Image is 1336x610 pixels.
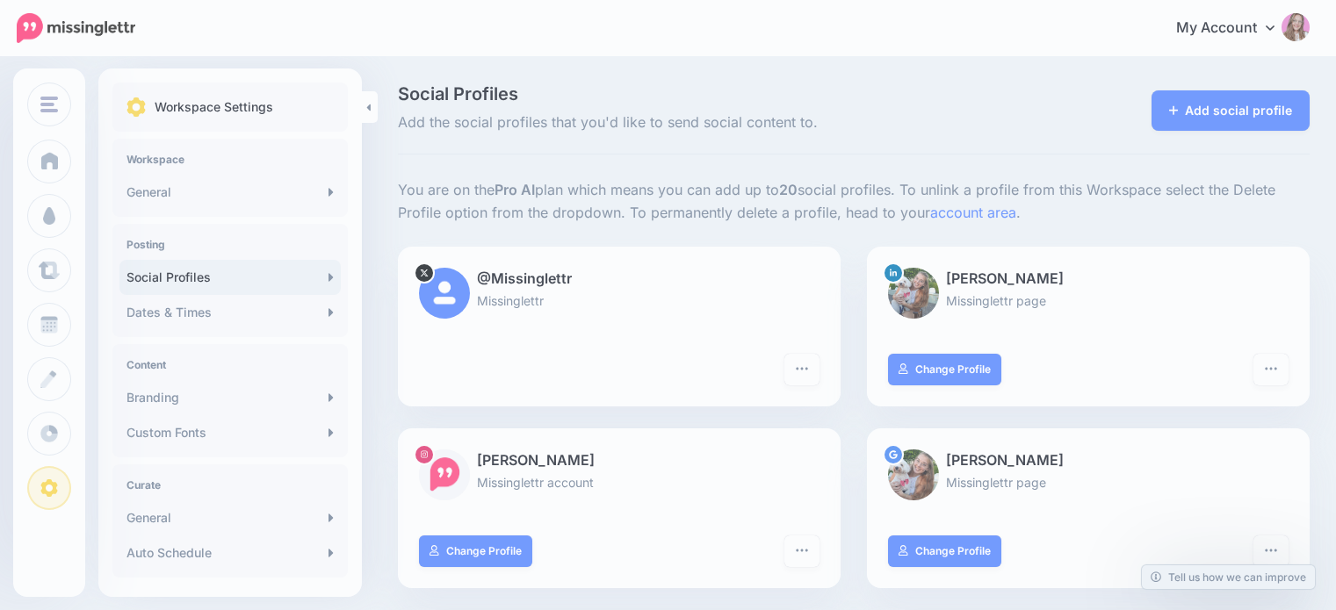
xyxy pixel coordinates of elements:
b: 20 [779,181,798,198]
a: My Account [1159,7,1310,50]
a: Dates & Times [119,295,341,330]
p: [PERSON_NAME] [419,449,820,472]
img: user_default_image.png [419,268,470,319]
img: 1720467919129-62183.png [888,268,939,319]
p: [PERSON_NAME] [888,268,1289,291]
p: Missinglettr page [888,291,1289,311]
p: Workspace Settings [155,97,273,118]
p: Missinglettr account [419,472,820,492]
a: Tell us how we can improve [1142,565,1315,589]
a: Social Profiles [119,260,341,295]
img: 175064063_302182341311499_5124121638456921397_n-bsa152958.jpg [419,449,470,500]
p: @Missinglettr [419,268,820,291]
a: General [119,500,341,535]
img: settings.png [126,97,146,117]
p: You are on the plan which means you can add up to social profiles. To unlink a profile from this ... [398,179,1310,225]
b: Pro AI [495,181,535,198]
a: General [119,175,341,210]
p: Missinglettr [419,291,820,311]
p: [PERSON_NAME] [888,449,1289,472]
a: Change Profile [888,535,1001,567]
h4: Curate [126,478,334,492]
img: menu.png [40,97,58,112]
a: Change Profile [419,535,532,567]
a: Add social profile [1152,90,1311,131]
a: Custom Fonts [119,415,341,450]
a: Branding [119,380,341,415]
h4: Posting [126,238,334,251]
img: Missinglettr [17,13,135,43]
img: AAcHTtdF4gY5pEz1QDtjUPpAZuJHBIjUt_BnPZjmiuPBjSLELQs96-c-68113.png [888,449,939,500]
a: Auto Schedule [119,535,341,571]
span: Add the social profiles that you'd like to send social content to. [398,111,997,134]
h4: Content [126,358,334,371]
h4: Workspace [126,153,334,166]
span: Social Profiles [398,85,997,103]
a: Change Profile [888,354,1001,385]
a: account area [930,204,1016,221]
p: Missinglettr page [888,472,1289,492]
